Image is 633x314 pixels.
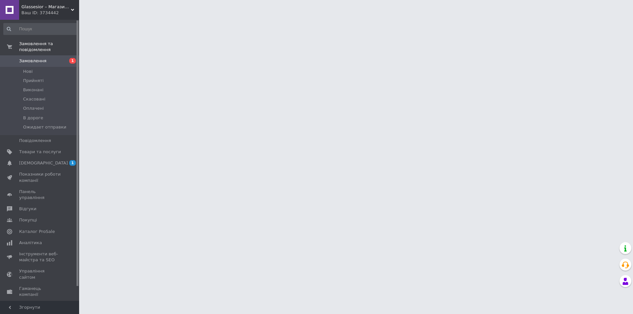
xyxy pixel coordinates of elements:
span: Панель управління [19,189,61,201]
span: Товари та послуги [19,149,61,155]
span: Виконані [23,87,44,93]
span: Гаманець компанії [19,286,61,298]
span: Інструменти веб-майстра та SEO [19,251,61,263]
span: Оплачені [23,105,44,111]
span: Нові [23,69,33,74]
span: Аналітика [19,240,42,246]
span: Покупці [19,217,37,223]
div: Ваш ID: 3734442 [21,10,79,16]
span: Glassesior – Магазин оптики [21,4,71,10]
span: Замовлення [19,58,46,64]
span: Прийняті [23,78,44,84]
span: Ожидает отправки [23,124,66,130]
span: [DEMOGRAPHIC_DATA] [19,160,68,166]
span: Показники роботи компанії [19,171,61,183]
input: Пошук [3,23,78,35]
span: Замовлення та повідомлення [19,41,79,53]
span: Відгуки [19,206,36,212]
span: Повідомлення [19,138,51,144]
span: Управління сайтом [19,268,61,280]
span: Скасовані [23,96,45,102]
span: 1 [69,160,76,166]
span: Каталог ProSale [19,229,55,235]
span: В дороге [23,115,43,121]
span: 1 [69,58,76,64]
